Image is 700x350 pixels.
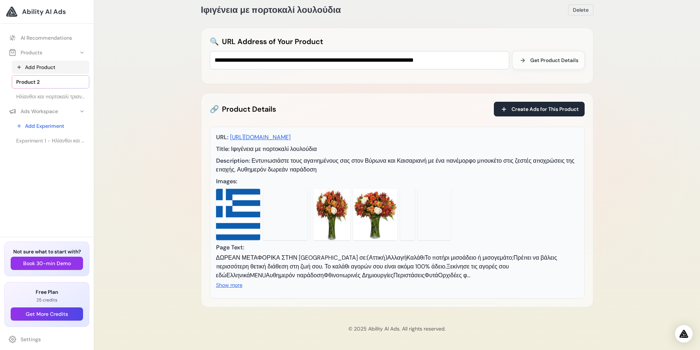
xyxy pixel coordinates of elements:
button: Ads Workspace [4,105,89,118]
p: © 2025 Ability AI Ads. All rights reserved. [100,325,694,332]
a: Ηλίανθοι και πορτοκαλί τριαντάφυλλα σε κεραμική κολοκύθα [12,90,89,103]
span: Page Text: [216,243,244,251]
button: Get Product Details [512,51,585,69]
a: [URL][DOMAIN_NAME] [230,133,291,141]
img: Parsed image [418,189,451,240]
img: Parsed image [313,189,350,240]
div: ΔΩΡΕΑΝ ΜΕΤΑΦΟΡΙΚΑ ΣΤΗΝ [GEOGRAPHIC_DATA] σε:(Αττική)ΑλλαγήΚαλάθιΤο ποτήρι μισοάδειο ή μισογεμάτο;... [216,253,578,280]
button: Get More Credits [11,307,83,321]
h3: Free Plan [11,288,83,296]
a: Ability AI Ads [6,6,88,18]
a: Add Experiment [12,119,89,133]
a: Experiment 1 - Ηλίανθοι και πορτοκαλί τριαντάφυλλα σε κεραμική κολοκύθα [12,134,89,147]
button: Delete [568,4,593,15]
div: Products [9,49,42,56]
h2: Product Details [210,103,276,115]
p: 25 credits [11,297,83,303]
span: Ηλίανθοι και πορτοκαλί τριαντάφυλλα σε κεραμική κολοκύθα [16,93,85,100]
a: Add Product [12,61,89,74]
a: AI Recommendations [4,31,89,44]
div: Open Intercom Messenger [675,325,693,343]
img: Parsed image [216,189,260,240]
img: Parsed image [263,189,307,240]
span: 🔗 [210,103,219,115]
span: Experiment 1 - Ηλίανθοι και πορτοκαλί τριαντάφυλλα σε κεραμική κολοκύθα [16,137,85,144]
h3: Not sure what to start with? [11,248,83,255]
span: Product 2 [16,78,40,86]
span: Create Ads for This Product [511,105,579,113]
img: Parsed image [400,189,415,240]
img: Parsed image [310,189,310,240]
a: Product 2 [12,75,89,89]
span: Get Product Details [530,57,578,64]
button: Products [4,46,89,59]
span: Ability AI Ads [22,7,66,17]
a: Settings [4,333,89,346]
span: Εντυπωσιάστε τους αγαπημένους σας στον Βύρωνα και Καισαριανή με ένα πανέμορφο μπουκέτο στις ζεστέ... [216,157,575,173]
span: Title: [216,145,230,153]
span: URL: [216,133,229,141]
span: Delete [573,6,589,14]
img: Parsed image [353,189,397,240]
span: Description: [216,157,250,165]
button: Create Ads for This Product [494,102,585,116]
span: Images: [216,177,237,185]
h2: URL Address of Your Product [210,36,585,47]
button: Show more [216,281,243,289]
div: Ads Workspace [9,108,58,115]
span: 🔍 [210,36,219,47]
span: Ιφιγένεια με πορτοκαλί λουλούδια [231,145,317,153]
span: Ιφιγένεια με πορτοκαλί λουλούδια [201,4,341,15]
button: Book 30-min Demo [11,257,83,270]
